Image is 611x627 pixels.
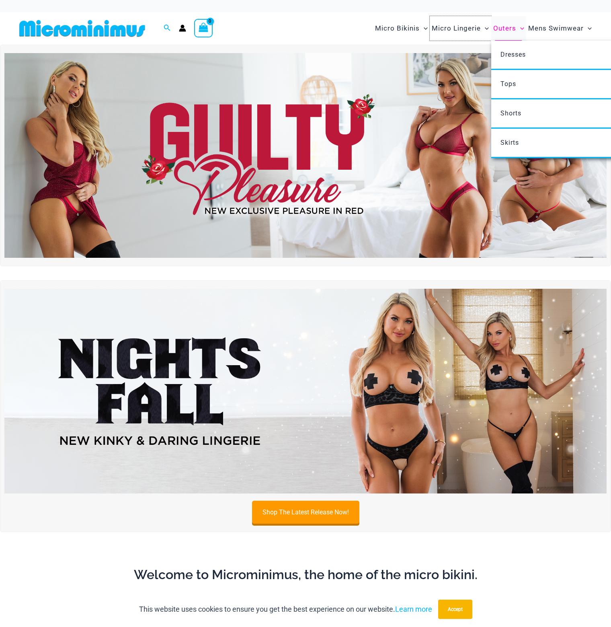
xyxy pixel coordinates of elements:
a: Mens SwimwearMenu ToggleMenu Toggle [526,16,594,41]
a: OutersMenu ToggleMenu Toggle [491,16,526,41]
img: Night's Fall Silver Leopard Pack [4,289,607,493]
span: Mens Swimwear [528,18,584,39]
span: Micro Bikinis [375,18,420,39]
img: Guilty Pleasures Red Lingerie [4,53,607,258]
p: This website uses cookies to ensure you get the best experience on our website. [139,603,432,615]
span: Shorts [500,109,521,117]
a: Micro BikinisMenu ToggleMenu Toggle [373,16,430,41]
a: Shop The Latest Release Now! [252,501,359,524]
button: Accept [438,600,472,619]
span: Menu Toggle [584,18,592,39]
span: Dresses [500,51,526,58]
span: Micro Lingerie [432,18,481,39]
a: Account icon link [179,25,186,32]
img: MM SHOP LOGO FLAT [16,19,148,37]
a: Search icon link [164,23,171,33]
a: Learn more [395,605,432,613]
span: Tops [500,80,516,88]
span: Menu Toggle [420,18,428,39]
span: Outers [493,18,516,39]
span: Menu Toggle [481,18,489,39]
a: View Shopping Cart, empty [194,19,213,37]
a: Micro LingerieMenu ToggleMenu Toggle [430,16,491,41]
span: Skirts [500,139,519,146]
span: Menu Toggle [516,18,524,39]
h2: Welcome to Microminimus, the home of the micro bikini. [22,566,589,583]
nav: Site Navigation [372,15,595,42]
